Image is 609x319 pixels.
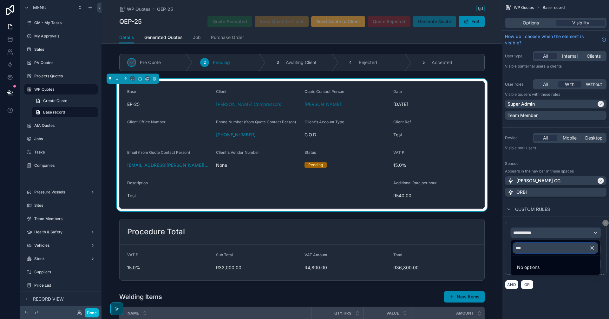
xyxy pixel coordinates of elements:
[393,180,437,185] span: Additional Rate per hour
[144,32,183,44] a: Generated Quotes
[334,311,351,316] span: Qty Hrs
[211,34,244,41] span: Purchase Order
[304,101,341,107] a: [PERSON_NAME]
[304,120,344,124] span: Client's Account Type
[127,180,148,185] span: Description
[157,6,173,12] a: QEP-25
[119,34,134,41] span: Details
[216,120,296,124] span: Phone Number (from Quote Contact Person)
[127,150,190,155] span: Email (from Quote Contact Person)
[127,89,136,94] span: Base
[517,264,540,270] span: No options
[193,32,201,44] a: Job
[308,162,323,168] div: Pending
[216,89,226,94] span: Client
[393,150,404,155] span: VAT P
[144,34,183,41] span: Generated Quotes
[119,6,151,12] a: WP Quotes
[193,34,201,41] span: Job
[119,32,134,44] a: Details
[393,192,477,199] span: R540.00
[393,132,477,138] span: Test
[459,16,485,27] button: Edit
[393,101,477,107] span: [DATE]
[127,162,211,168] a: [EMAIL_ADDRESS][PERSON_NAME][DOMAIN_NAME]
[304,150,316,155] span: Status
[393,162,477,168] span: 15.0%
[119,17,142,26] h1: QEP-25
[127,192,388,199] span: Test
[211,32,244,44] a: Purchase Order
[304,89,344,94] span: Quote Contact Person
[127,101,211,107] span: EP-25
[127,120,166,124] span: Client Office Number
[127,132,131,138] span: --
[128,311,139,316] span: Name
[393,89,402,94] span: Date
[127,6,151,12] span: WP Quotes
[216,101,281,107] a: [PERSON_NAME] Compressors
[456,311,474,316] span: Amount
[386,311,399,316] span: Value
[393,120,411,124] span: Client Ref
[216,150,259,155] span: Client's Vendor Number
[216,162,300,168] span: None
[216,132,256,138] a: [PHONE_NUMBER]
[304,132,388,138] span: C.O.D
